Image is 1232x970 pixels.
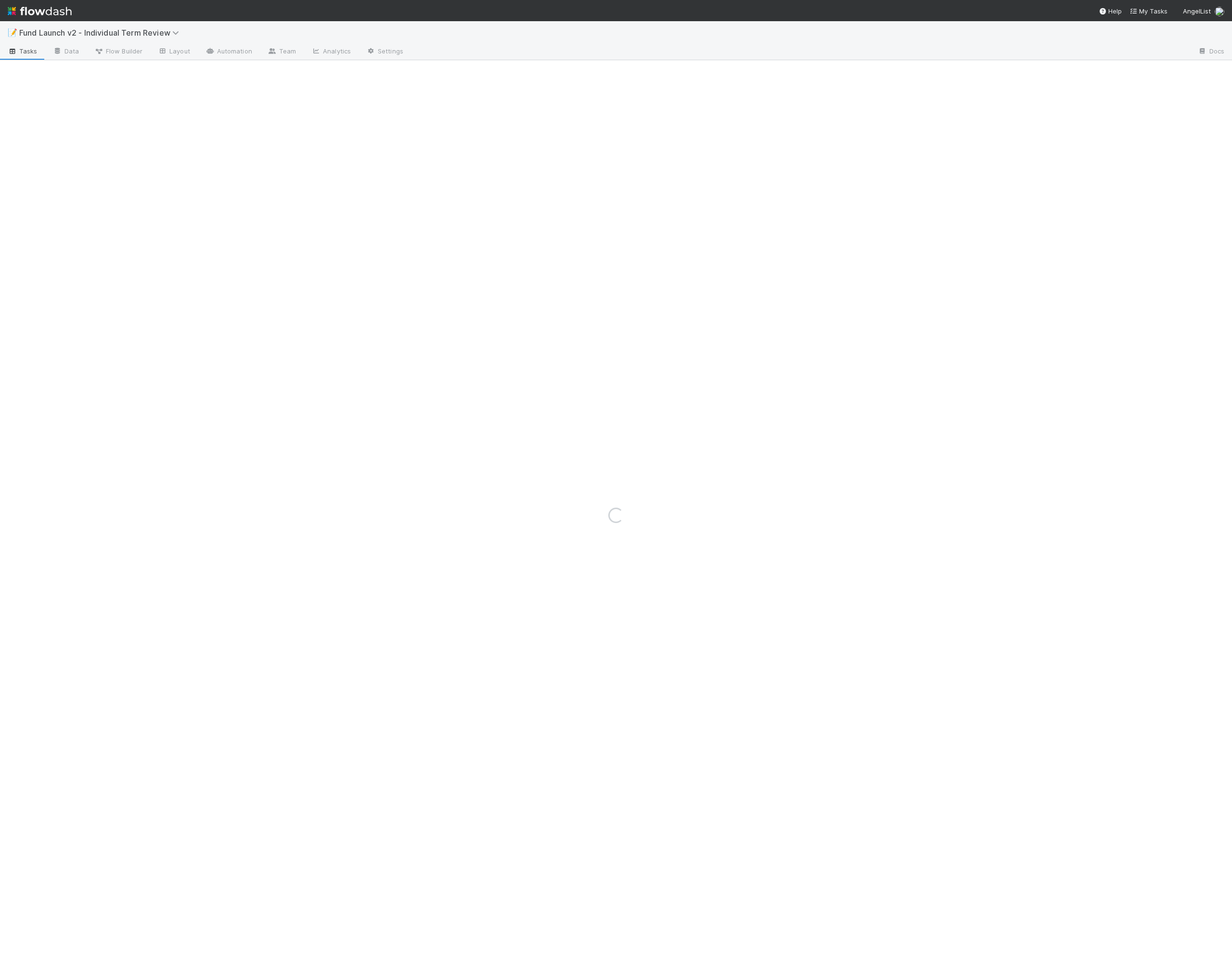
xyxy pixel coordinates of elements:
[94,46,142,56] span: Flow Builder
[260,44,304,60] a: Team
[8,46,38,56] span: Tasks
[1183,7,1211,15] span: AngelList
[1215,7,1224,16] img: avatar_a30eae2f-1634-400a-9e21-710cfd6f71f0.png
[1129,7,1168,15] span: My Tasks
[8,3,72,19] img: logo-inverted-e16ddd16eac7371096b0.svg
[19,28,184,38] span: Fund Launch v2 - Individual Term Review
[1129,6,1168,16] a: My Tasks
[8,28,17,37] span: 📝
[87,44,150,60] a: Flow Builder
[304,44,359,60] a: Analytics
[359,44,411,60] a: Settings
[150,44,198,60] a: Layout
[45,44,87,60] a: Data
[1190,44,1232,60] a: Docs
[198,44,260,60] a: Automation
[1099,6,1122,16] div: Help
